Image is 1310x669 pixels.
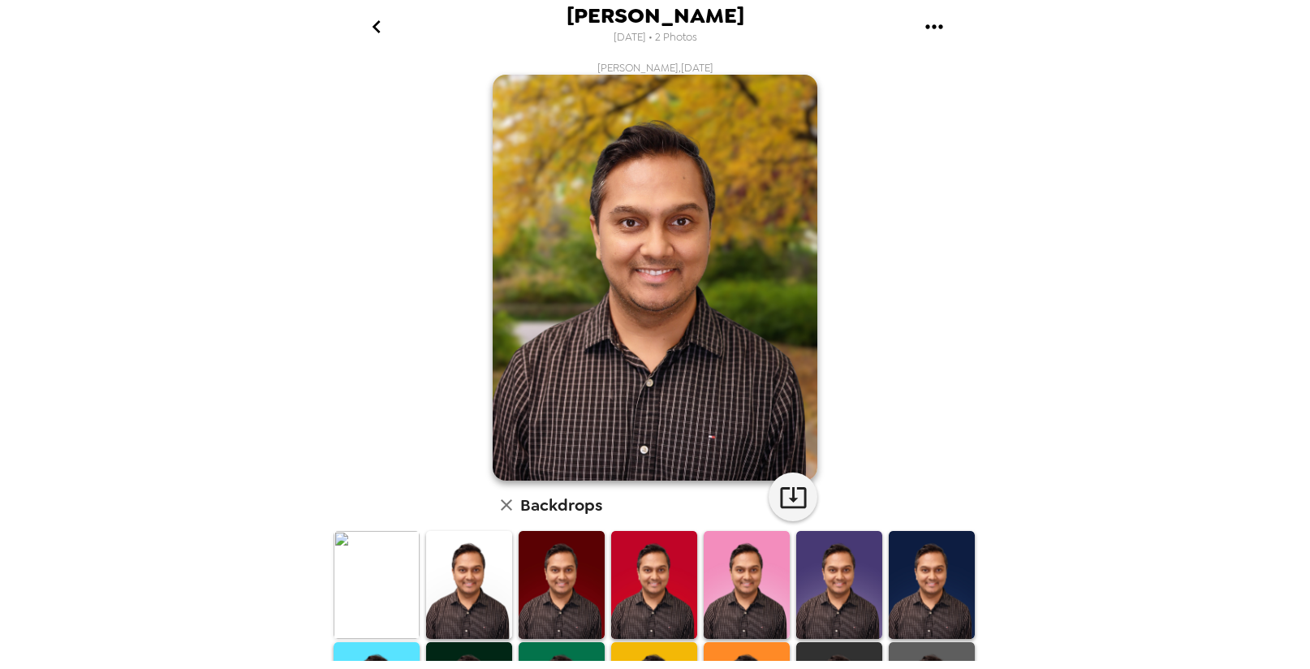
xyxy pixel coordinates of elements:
[334,531,420,639] img: Original
[614,27,697,49] span: [DATE] • 2 Photos
[493,75,817,481] img: user
[520,492,602,518] h6: Backdrops
[567,5,744,27] span: [PERSON_NAME]
[597,61,713,75] span: [PERSON_NAME] , [DATE]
